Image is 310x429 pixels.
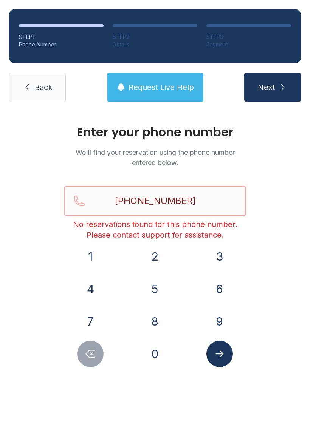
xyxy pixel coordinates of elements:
div: Phone Number [19,41,104,48]
div: STEP 3 [206,33,291,41]
button: 6 [206,276,233,302]
input: Reservation phone number [64,186,246,216]
div: STEP 2 [113,33,197,41]
button: Submit lookup form [206,341,233,367]
span: Request Live Help [129,82,194,93]
button: 4 [77,276,104,302]
button: 1 [77,243,104,270]
div: Details [113,41,197,48]
div: Payment [206,41,291,48]
span: Back [35,82,52,93]
button: 2 [142,243,168,270]
button: 9 [206,308,233,335]
div: STEP 1 [19,33,104,41]
button: 3 [206,243,233,270]
button: Delete number [77,341,104,367]
div: No reservations found for this phone number. Please contact support for assistance. [64,219,246,240]
button: 8 [142,308,168,335]
button: 5 [142,276,168,302]
p: We'll find your reservation using the phone number entered below. [64,147,246,168]
button: 7 [77,308,104,335]
span: Next [258,82,275,93]
h1: Enter your phone number [64,126,246,138]
button: 0 [142,341,168,367]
